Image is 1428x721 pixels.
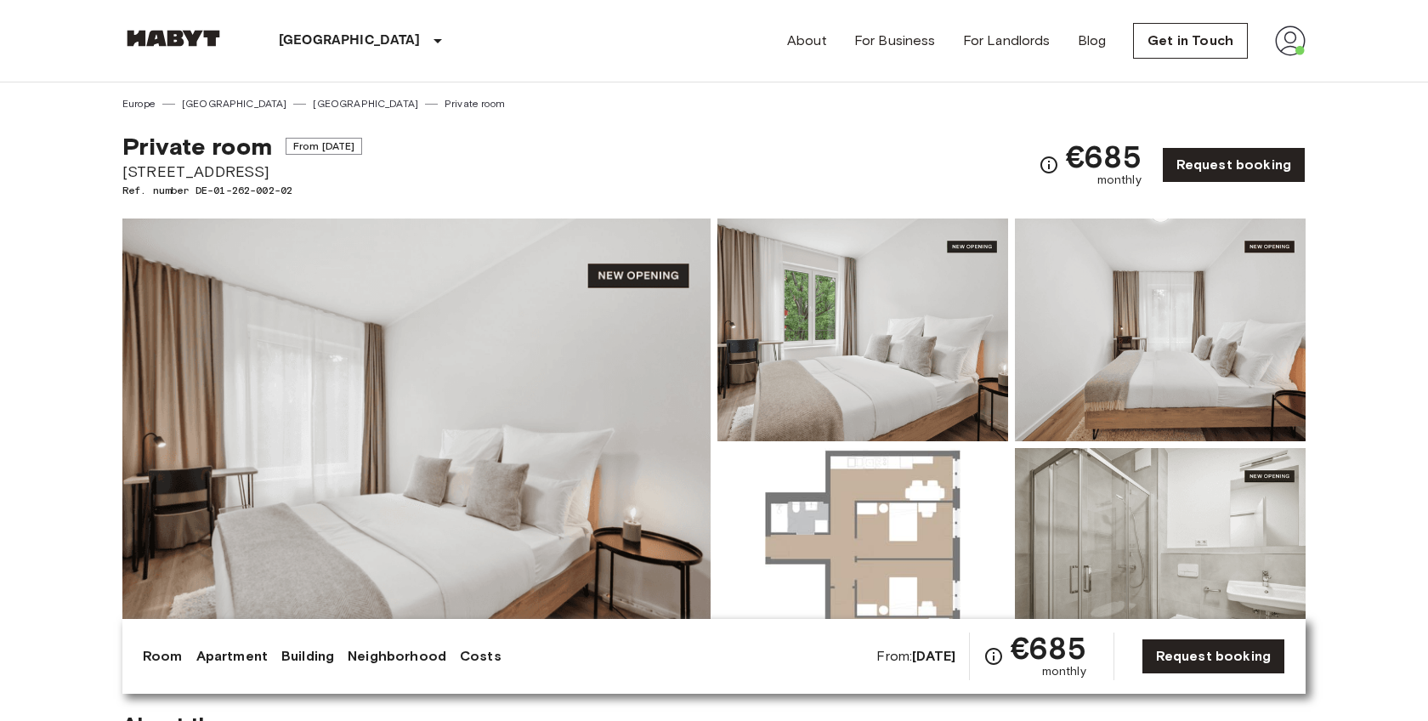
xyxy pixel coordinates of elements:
[122,219,711,671] img: Marketing picture of unit DE-01-262-002-02
[1015,219,1306,441] img: Picture of unit DE-01-262-002-02
[1066,141,1142,172] span: €685
[286,138,363,155] span: From [DATE]
[182,96,287,111] a: [GEOGRAPHIC_DATA]
[143,646,183,667] a: Room
[122,183,362,198] span: Ref. number DE-01-262-002-02
[1011,633,1086,663] span: €685
[876,647,955,666] span: From:
[313,96,418,111] a: [GEOGRAPHIC_DATA]
[122,132,272,161] span: Private room
[1162,147,1306,183] a: Request booking
[1133,23,1248,59] a: Get in Touch
[122,161,362,183] span: [STREET_ADDRESS]
[122,96,156,111] a: Europe
[1078,31,1107,51] a: Blog
[1015,448,1306,671] img: Picture of unit DE-01-262-002-02
[854,31,936,51] a: For Business
[983,646,1004,667] svg: Check cost overview for full price breakdown. Please note that discounts apply to new joiners onl...
[281,646,334,667] a: Building
[196,646,268,667] a: Apartment
[1097,172,1142,189] span: monthly
[1039,155,1059,175] svg: Check cost overview for full price breakdown. Please note that discounts apply to new joiners onl...
[122,30,224,47] img: Habyt
[460,646,501,667] a: Costs
[912,648,955,664] b: [DATE]
[1142,639,1285,674] a: Request booking
[445,96,505,111] a: Private room
[1042,663,1086,680] span: monthly
[279,31,421,51] p: [GEOGRAPHIC_DATA]
[717,219,1008,441] img: Picture of unit DE-01-262-002-02
[1275,26,1306,56] img: avatar
[717,448,1008,671] img: Picture of unit DE-01-262-002-02
[787,31,827,51] a: About
[348,646,446,667] a: Neighborhood
[963,31,1051,51] a: For Landlords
